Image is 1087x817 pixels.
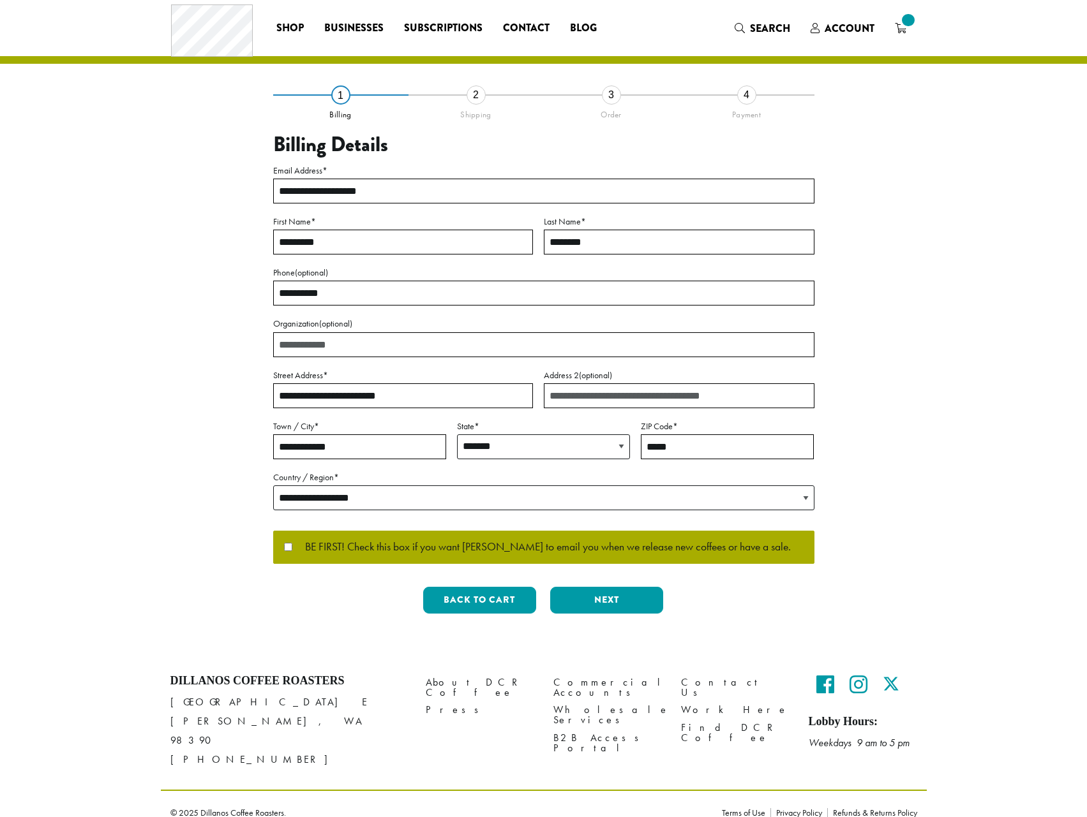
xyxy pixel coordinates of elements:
[724,18,800,39] a: Search
[641,418,814,434] label: ZIP Code
[544,105,679,120] div: Order
[170,808,703,817] p: © 2025 Dillanos Coffee Roasters.
[809,736,910,749] em: Weekdays 9 am to 5 pm
[467,85,486,105] div: 2
[273,214,533,230] label: First Name
[579,369,612,381] span: (optional)
[570,20,597,36] span: Blog
[681,719,790,746] a: Find DCR Coffee
[284,543,292,551] input: BE FIRST! Check this box if you want [PERSON_NAME] to email you when we release new coffees or ha...
[553,702,662,729] a: Wholesale Services
[426,674,534,702] a: About DCR Coffee
[170,693,407,769] p: [GEOGRAPHIC_DATA] E [PERSON_NAME], WA 98390 [PHONE_NUMBER]
[423,587,536,614] button: Back to cart
[737,85,756,105] div: 4
[295,267,328,278] span: (optional)
[544,367,814,383] label: Address 2
[750,21,790,36] span: Search
[404,20,483,36] span: Subscriptions
[550,587,663,614] button: Next
[825,21,874,36] span: Account
[273,133,814,157] h3: Billing Details
[273,105,409,120] div: Billing
[324,20,384,36] span: Businesses
[273,418,446,434] label: Town / City
[266,18,314,38] a: Shop
[503,20,550,36] span: Contact
[679,105,814,120] div: Payment
[331,85,350,105] div: 1
[681,702,790,719] a: Work Here
[426,702,534,719] a: Press
[273,367,533,383] label: Street Address
[273,163,814,179] label: Email Address
[292,541,791,553] span: BE FIRST! Check this box if you want [PERSON_NAME] to email you when we release new coffees or ha...
[809,715,917,729] h5: Lobby Hours:
[319,318,352,329] span: (optional)
[276,20,304,36] span: Shop
[457,418,630,434] label: State
[544,214,814,230] label: Last Name
[170,674,407,688] h4: Dillanos Coffee Roasters
[827,808,917,817] a: Refunds & Returns Policy
[681,674,790,702] a: Contact Us
[553,729,662,756] a: B2B Access Portal
[273,316,814,332] label: Organization
[722,808,770,817] a: Terms of Use
[770,808,827,817] a: Privacy Policy
[602,85,621,105] div: 3
[409,105,544,120] div: Shipping
[553,674,662,702] a: Commercial Accounts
